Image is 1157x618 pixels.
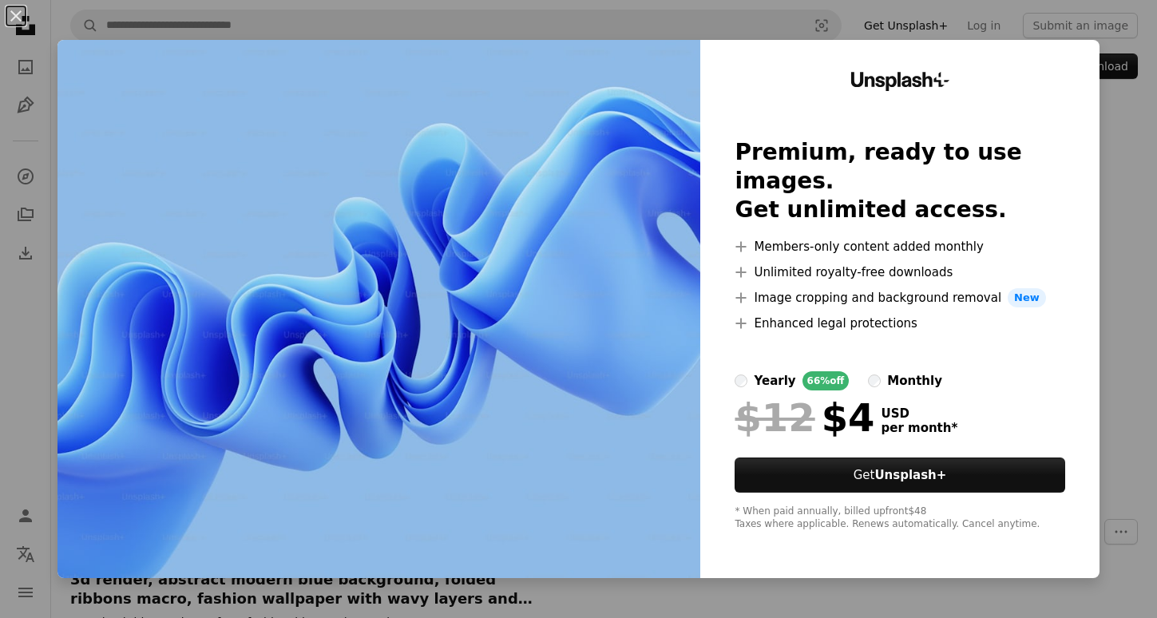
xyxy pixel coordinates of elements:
[735,505,1064,531] div: * When paid annually, billed upfront $48 Taxes where applicable. Renews automatically. Cancel any...
[735,397,814,438] span: $12
[735,314,1064,333] li: Enhanced legal protections
[754,371,795,390] div: yearly
[735,288,1064,307] li: Image cropping and background removal
[881,406,957,421] span: USD
[735,374,747,387] input: yearly66%off
[802,371,850,390] div: 66% off
[735,138,1064,224] h2: Premium, ready to use images. Get unlimited access.
[887,371,942,390] div: monthly
[881,421,957,435] span: per month *
[735,237,1064,256] li: Members-only content added monthly
[735,397,874,438] div: $4
[735,263,1064,282] li: Unlimited royalty-free downloads
[735,458,1064,493] button: GetUnsplash+
[868,374,881,387] input: monthly
[1008,288,1046,307] span: New
[874,468,946,482] strong: Unsplash+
